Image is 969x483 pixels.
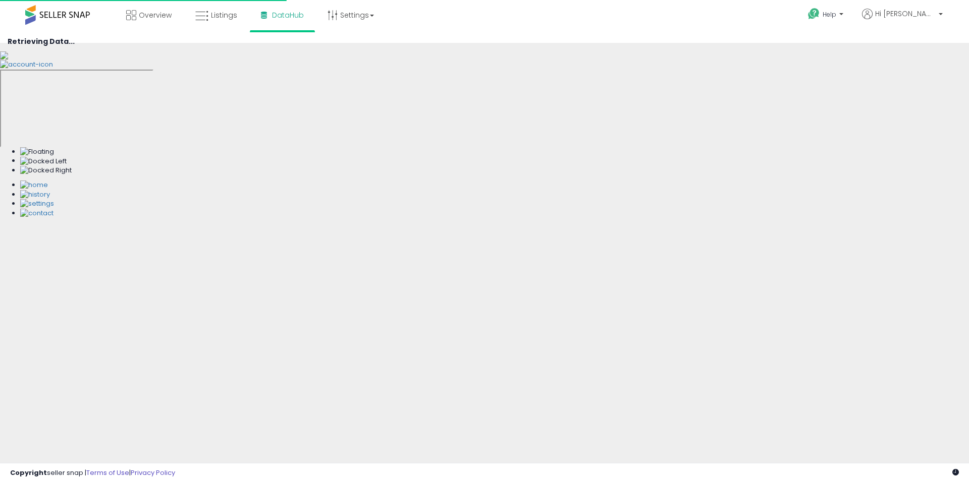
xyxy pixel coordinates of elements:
[211,10,237,20] span: Listings
[20,180,48,190] img: Home
[272,10,304,20] span: DataHub
[20,199,54,209] img: Settings
[807,8,820,20] i: Get Help
[862,9,943,31] a: Hi [PERSON_NAME]
[139,10,172,20] span: Overview
[20,166,72,175] img: Docked Right
[20,190,50,200] img: History
[20,209,53,218] img: Contact
[20,157,67,166] img: Docked Left
[8,38,961,45] h4: Retrieving Data...
[823,10,836,19] span: Help
[20,147,54,157] img: Floating
[875,9,936,19] span: Hi [PERSON_NAME]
